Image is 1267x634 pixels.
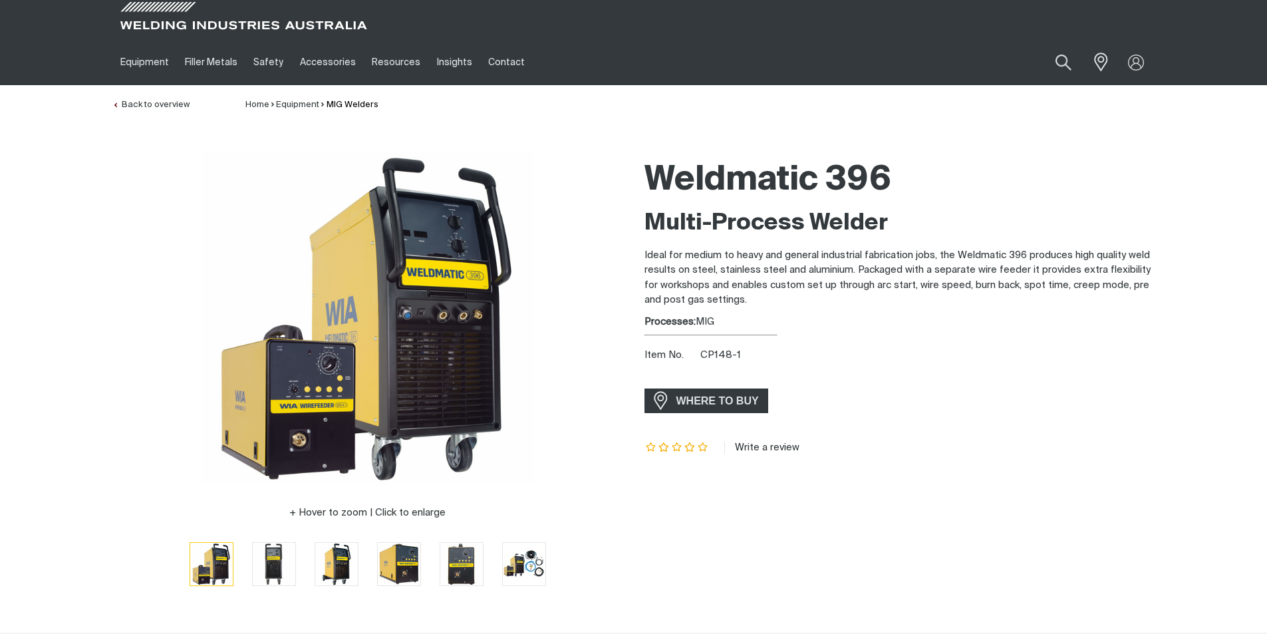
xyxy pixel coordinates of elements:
[440,543,483,585] img: Weldmatic 396
[112,39,177,85] a: Equipment
[190,542,233,586] button: Go to slide 1
[112,100,190,109] a: Back to overview of MIG Welders
[292,39,364,85] a: Accessories
[315,542,358,586] button: Go to slide 3
[644,159,1155,202] h1: Weldmatic 396
[440,542,484,586] button: Go to slide 5
[644,317,696,327] strong: Processes:
[327,100,378,109] a: MIG Welders
[202,152,534,485] img: Weldmatic 396
[428,39,480,85] a: Insights
[245,39,291,85] a: Safety
[644,389,769,413] a: WHERE TO BUY
[281,505,454,521] button: Hover to zoom | Click to enlarge
[315,543,358,585] img: Weldmatic 396
[1024,47,1085,78] input: Product name or item number...
[190,543,233,585] img: Weldmatic 396
[700,350,741,360] span: CP148-1
[1041,47,1086,78] button: Search products
[253,543,295,585] img: Weldmatic 396
[245,98,378,112] nav: Breadcrumb
[177,39,245,85] a: Filler Metals
[245,100,269,109] a: Home
[644,315,1155,330] div: MIG
[377,542,421,586] button: Go to slide 4
[644,348,698,363] span: Item No.
[480,39,533,85] a: Contact
[644,443,710,452] span: Rating: {0}
[503,543,545,585] img: Weldmatic 396
[668,391,768,412] span: WHERE TO BUY
[644,248,1155,308] p: Ideal for medium to heavy and general industrial fabrication jobs, the Weldmatic 396 produces hig...
[502,542,546,586] button: Go to slide 6
[252,542,296,586] button: Go to slide 2
[644,209,1155,238] h2: Multi-Process Welder
[112,39,895,85] nav: Main
[364,39,428,85] a: Resources
[724,442,799,454] a: Write a review
[276,100,319,109] a: Equipment
[378,543,420,585] img: Weldmatic 396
